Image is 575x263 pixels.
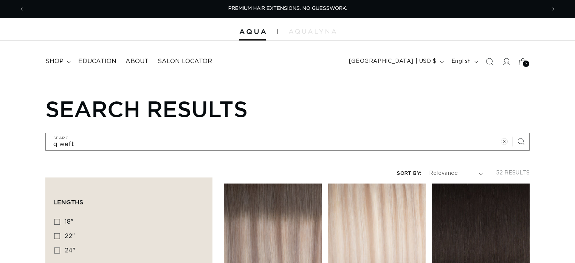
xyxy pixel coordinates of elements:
[153,53,217,70] a: Salon Locator
[13,2,30,16] button: Previous announcement
[349,58,437,65] span: [GEOGRAPHIC_DATA] | USD $
[239,29,266,34] img: Aqua Hair Extensions
[496,133,513,150] button: Clear search term
[46,133,529,150] input: Search
[344,54,447,69] button: [GEOGRAPHIC_DATA] | USD $
[513,133,529,150] button: Search
[65,247,75,254] span: 24"
[158,58,212,65] span: Salon Locator
[289,29,336,34] img: aqualyna.com
[41,53,74,70] summary: shop
[397,171,421,176] label: Sort by:
[451,58,471,65] span: English
[65,219,73,225] span: 18"
[126,58,149,65] span: About
[525,61,527,67] span: 3
[45,96,530,121] h1: Search results
[545,2,562,16] button: Next announcement
[481,53,498,70] summary: Search
[53,199,83,205] span: Lengths
[121,53,153,70] a: About
[65,233,75,239] span: 22"
[78,58,116,65] span: Education
[45,58,64,65] span: shop
[53,185,205,213] summary: Lengths (0 selected)
[74,53,121,70] a: Education
[496,170,530,176] span: 52 results
[228,6,347,11] span: PREMIUM HAIR EXTENSIONS. NO GUESSWORK.
[447,54,481,69] button: English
